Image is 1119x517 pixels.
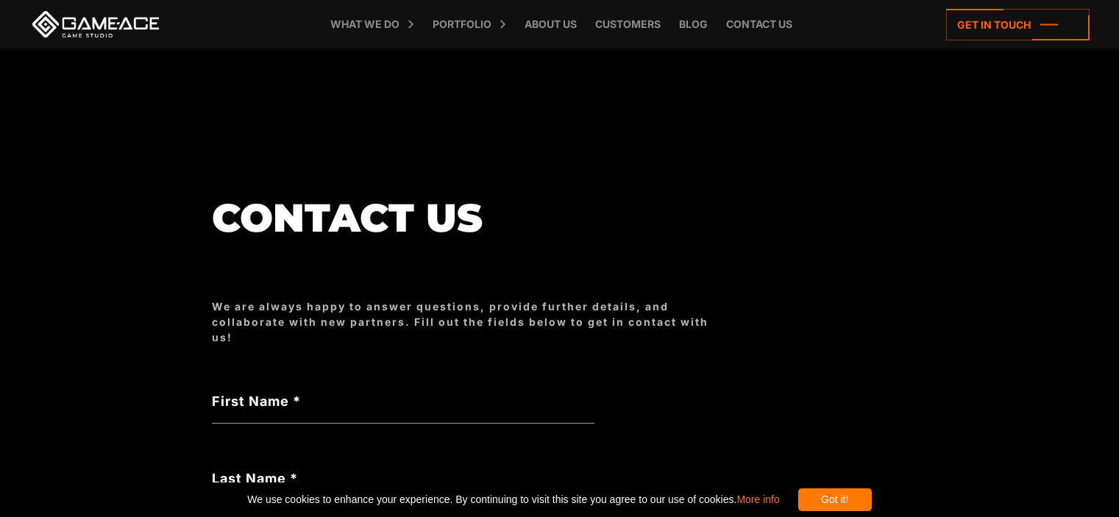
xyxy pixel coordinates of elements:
label: Last Name * [212,468,594,488]
label: First Name * [212,391,594,411]
h1: Contact us [212,196,727,240]
div: We are always happy to answer questions, provide further details, and collaborate with new partne... [212,299,727,346]
a: More info [736,493,779,505]
a: Get in touch [946,9,1090,40]
span: We use cookies to enhance your experience. By continuing to visit this site you agree to our use ... [247,488,779,511]
div: Got it! [798,488,872,511]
